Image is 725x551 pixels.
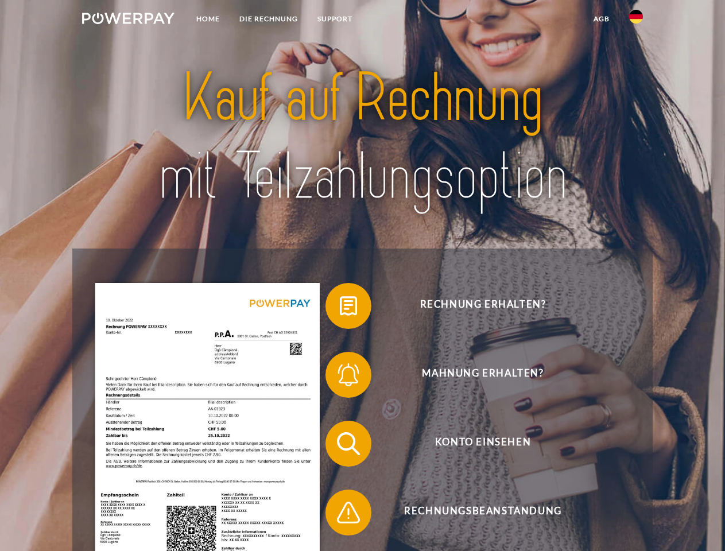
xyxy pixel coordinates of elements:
span: Mahnung erhalten? [342,352,623,398]
img: de [629,10,643,24]
img: logo-powerpay-white.svg [82,13,175,24]
span: Konto einsehen [342,421,623,467]
img: qb_search.svg [334,429,363,458]
a: DIE RECHNUNG [230,9,308,29]
a: SUPPORT [308,9,362,29]
span: Rechnungsbeanstandung [342,490,623,536]
button: Rechnungsbeanstandung [325,490,624,536]
button: Konto einsehen [325,421,624,467]
img: title-powerpay_de.svg [110,55,615,220]
button: Rechnung erhalten? [325,283,624,329]
img: qb_bill.svg [334,292,363,320]
a: Home [187,9,230,29]
a: agb [584,9,619,29]
img: qb_warning.svg [334,498,363,527]
img: qb_bell.svg [334,360,363,389]
span: Rechnung erhalten? [342,283,623,329]
button: Mahnung erhalten? [325,352,624,398]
